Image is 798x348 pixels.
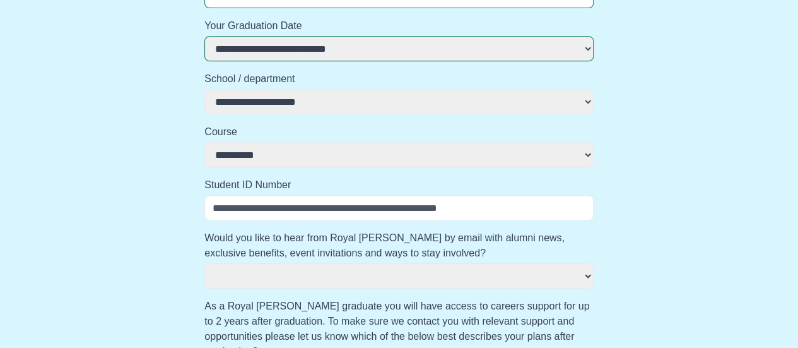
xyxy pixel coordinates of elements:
[204,177,594,193] label: Student ID Number
[204,124,594,140] label: Course
[204,18,594,33] label: Your Graduation Date
[204,71,594,87] label: School / department
[204,231,594,261] label: Would you like to hear from Royal [PERSON_NAME] by email with alumni news, exclusive benefits, ev...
